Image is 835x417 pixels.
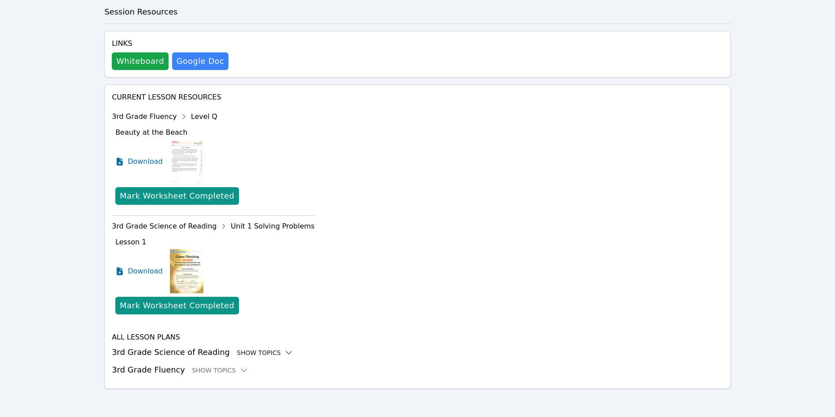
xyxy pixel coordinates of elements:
[120,190,234,202] div: Mark Worksheet Completed
[192,366,248,375] button: Show Topics
[112,110,315,124] div: 3rd Grade Fluency Level Q
[120,299,234,312] div: Mark Worksheet Completed
[115,128,188,137] span: Beauty at the Beach
[170,249,203,293] img: Lesson 1
[112,92,723,103] h4: Current Lesson Resources
[112,346,723,358] h3: 3rd Grade Science of Reading
[170,140,204,184] img: Beauty at the Beach
[104,6,731,18] h3: Session Resources
[115,249,163,293] a: Download
[115,238,146,246] span: Lesson 1
[115,187,239,205] button: Mark Worksheet Completed
[112,332,723,343] h4: All Lesson Plans
[128,266,163,277] span: Download
[112,364,723,376] h3: 3rd Grade Fluency
[237,348,293,357] button: Show Topics
[115,297,239,314] button: Mark Worksheet Completed
[172,52,228,70] a: Google Doc
[115,140,163,184] a: Download
[112,219,315,233] div: 3rd Grade Science of Reading Unit 1 Solving Problems
[112,52,169,70] button: Whiteboard
[112,38,228,49] h4: Links
[128,156,163,167] span: Download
